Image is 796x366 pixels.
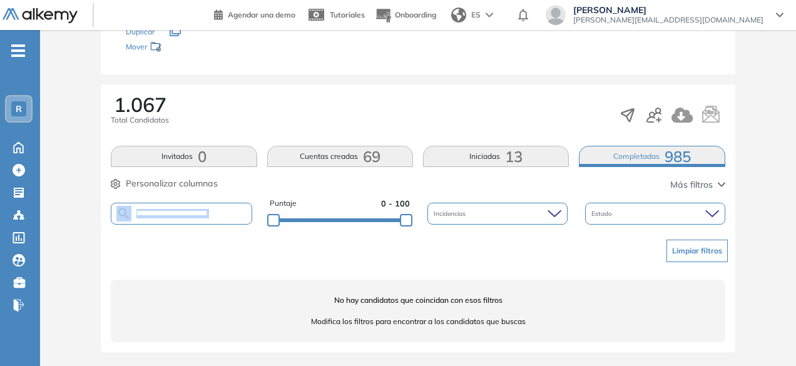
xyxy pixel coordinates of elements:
button: Cuentas creadas69 [267,146,413,167]
span: Más filtros [670,178,713,191]
span: [PERSON_NAME] [573,5,763,15]
span: 0 - 100 [381,198,410,210]
span: ES [471,9,481,21]
a: Agendar una demo [214,6,295,21]
img: world [451,8,466,23]
div: Estado [585,203,725,225]
div: Mover [126,36,251,59]
span: Personalizar columnas [126,177,218,190]
span: No hay candidatos que coincidan con esos filtros [111,295,725,306]
i: - [11,49,25,52]
span: R [16,104,22,114]
span: Duplicar [126,27,155,36]
span: Modifica los filtros para encontrar a los candidatos que buscas [111,316,725,327]
img: Logo [3,8,78,24]
span: [PERSON_NAME][EMAIL_ADDRESS][DOMAIN_NAME] [573,15,763,25]
button: Invitados0 [111,146,257,167]
button: Onboarding [375,2,436,29]
span: Onboarding [395,10,436,19]
button: Completadas985 [579,146,725,167]
span: Total Candidatos [111,114,169,126]
button: Personalizar columnas [111,177,218,190]
span: Agendar una demo [228,10,295,19]
span: Tutoriales [330,10,365,19]
button: Iniciadas13 [423,146,569,167]
span: 1.067 [114,94,166,114]
span: Estado [591,209,615,218]
img: arrow [486,13,493,18]
button: Limpiar filtros [666,240,728,262]
span: Incidencias [434,209,468,218]
div: Incidencias [427,203,568,225]
span: Puntaje [270,198,297,210]
img: SEARCH_ALT [116,206,131,221]
button: Más filtros [670,178,725,191]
